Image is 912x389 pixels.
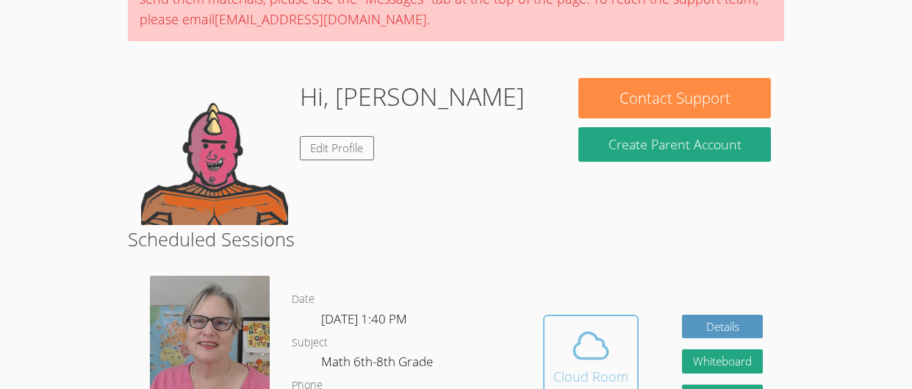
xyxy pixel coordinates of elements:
[300,136,375,160] a: Edit Profile
[321,351,436,376] dd: Math 6th-8th Grade
[682,349,763,374] button: Whiteboard
[300,78,525,115] h1: Hi, [PERSON_NAME]
[553,366,628,387] div: Cloud Room
[141,78,288,225] img: default.png
[578,78,771,118] button: Contact Support
[128,225,785,253] h2: Scheduled Sessions
[682,315,763,339] a: Details
[292,290,315,309] dt: Date
[321,310,407,327] span: [DATE] 1:40 PM
[292,334,328,352] dt: Subject
[578,127,771,162] button: Create Parent Account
